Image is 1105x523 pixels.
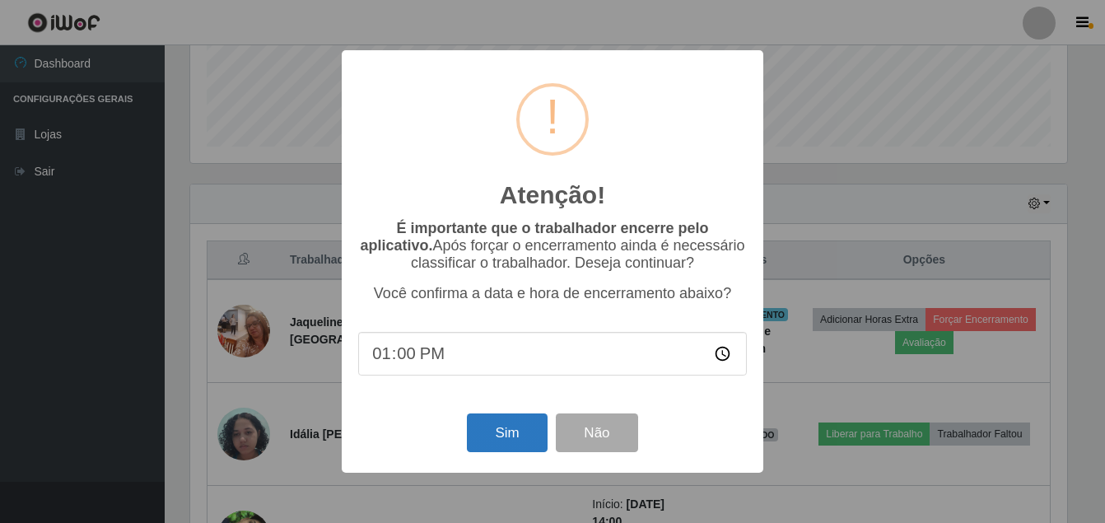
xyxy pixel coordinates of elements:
[467,413,547,452] button: Sim
[358,220,747,272] p: Após forçar o encerramento ainda é necessário classificar o trabalhador. Deseja continuar?
[360,220,708,254] b: É importante que o trabalhador encerre pelo aplicativo.
[358,285,747,302] p: Você confirma a data e hora de encerramento abaixo?
[556,413,637,452] button: Não
[500,180,605,210] h2: Atenção!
